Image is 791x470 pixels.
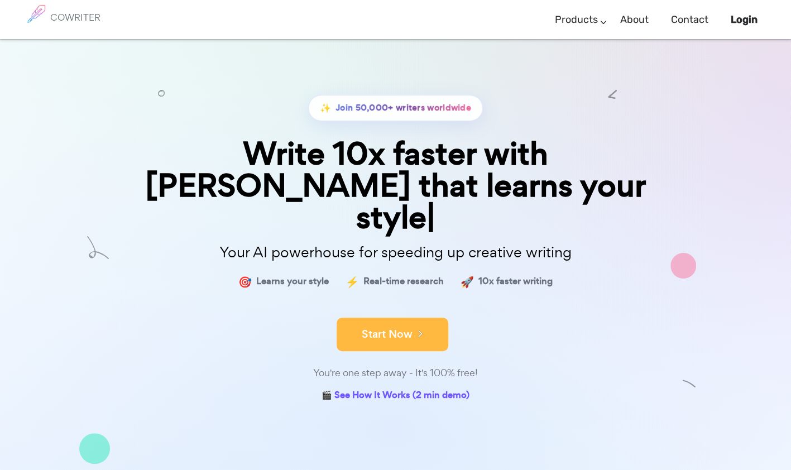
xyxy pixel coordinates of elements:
a: Products [555,3,598,36]
div: You're one step away - It's 100% free! [117,365,675,381]
span: ✨ [320,100,331,116]
div: Write 10x faster with [PERSON_NAME] that learns your style [117,138,675,234]
img: shape [682,378,696,392]
img: shape [87,238,109,261]
b: Login [731,13,758,26]
a: 🎬 See How It Works (2 min demo) [322,387,469,405]
span: ⚡ [346,274,359,290]
span: Join 50,000+ writers worldwide [335,100,471,116]
span: 🎯 [238,274,252,290]
img: shape [79,433,110,464]
span: Learns your style [256,274,329,290]
img: shape [670,253,696,279]
a: About [620,3,649,36]
a: Login [731,3,758,36]
span: 10x faster writing [478,274,553,290]
p: Your AI powerhouse for speeding up creative writing [117,241,675,265]
span: Real-time research [363,274,444,290]
span: 🚀 [461,274,474,290]
h6: COWRITER [50,12,100,22]
a: Contact [671,3,708,36]
button: Start Now [337,318,448,351]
